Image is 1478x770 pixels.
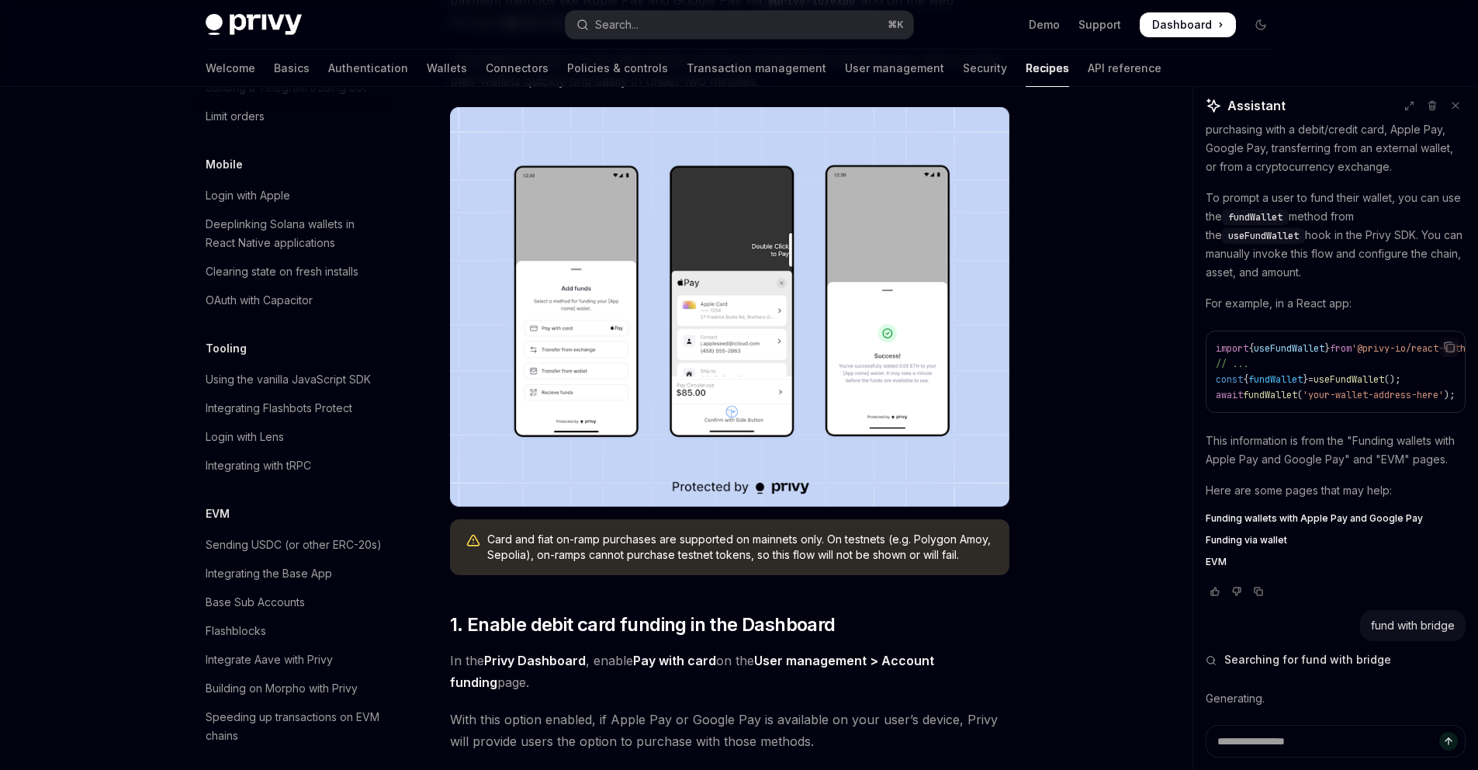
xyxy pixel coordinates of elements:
[595,16,639,34] div: Search...
[1224,652,1391,668] span: Searching for fund with bridge
[1140,12,1236,37] a: Dashboard
[450,107,1009,507] img: card-based-funding
[206,593,305,612] div: Base Sub Accounts
[206,14,302,36] img: dark logo
[1206,534,1466,546] a: Funding via wallet
[466,533,481,549] svg: Warning
[206,708,382,745] div: Speeding up transactions on EVM chains
[1216,373,1243,386] span: const
[274,50,310,87] a: Basics
[1152,17,1212,33] span: Dashboard
[1227,584,1246,599] button: Vote that response was not good
[1206,294,1466,313] p: For example, in a React app:
[1216,358,1248,370] span: // ...
[1248,342,1254,355] span: {
[206,622,266,640] div: Flashblocks
[1206,678,1466,719] div: Generating.
[1439,337,1459,357] button: Copy the contents from the code block
[193,646,392,674] a: Integrate Aave with Privy
[193,452,392,480] a: Integrating with tRPC
[450,709,1009,752] span: With this option enabled, if Apple Pay or Google Pay is available on your user’s device, Privy wi...
[193,286,392,314] a: OAuth with Capacitor
[1371,618,1455,633] div: fund with bridge
[1206,534,1287,546] span: Funding via wallet
[1248,12,1273,37] button: Toggle dark mode
[1330,342,1352,355] span: from
[963,50,1007,87] a: Security
[206,215,382,252] div: Deeplinking Solana wallets in React Native applications
[1243,389,1297,401] span: fundWallet
[206,370,371,389] div: Using the vanilla JavaScript SDK
[206,155,243,174] h5: Mobile
[1297,389,1303,401] span: (
[193,258,392,286] a: Clearing state on fresh installs
[1228,211,1282,224] span: fundWallet
[328,50,408,87] a: Authentication
[193,560,392,588] a: Integrating the Base App
[193,182,392,210] a: Login with Apple
[1216,389,1243,401] span: await
[206,536,382,554] div: Sending USDC (or other ERC-20s)
[193,703,392,750] a: Speeding up transactions on EVM chains
[1206,584,1224,599] button: Vote that response was good
[1439,732,1458,751] button: Send message
[1444,389,1455,401] span: );
[1314,373,1384,386] span: useFundWallet
[888,19,904,31] span: ⌘ K
[484,653,586,669] a: Privy Dashboard
[193,588,392,616] a: Base Sub Accounts
[1228,230,1299,242] span: useFundWallet
[1029,17,1060,33] a: Demo
[1206,725,1466,758] textarea: Ask a question...
[206,428,284,446] div: Login with Lens
[1206,556,1466,568] a: EVM
[193,423,392,451] a: Login with Lens
[845,50,944,87] a: User management
[486,50,549,87] a: Connectors
[1026,50,1069,87] a: Recipes
[450,612,836,637] span: 1. Enable debit card funding in the Dashboard
[193,617,392,645] a: Flashblocks
[1249,584,1268,599] button: Copy chat response
[1254,342,1324,355] span: useFundWallet
[1206,556,1227,568] span: EVM
[1352,342,1471,355] span: '@privy-io/react-auth'
[1088,50,1161,87] a: API reference
[1243,373,1248,386] span: {
[193,531,392,559] a: Sending USDC (or other ERC-20s)
[1206,512,1423,525] span: Funding wallets with Apple Pay and Google Pay
[1308,373,1314,386] span: =
[206,186,290,205] div: Login with Apple
[206,50,255,87] a: Welcome
[206,650,333,669] div: Integrate Aave with Privy
[487,532,994,563] div: Card and fiat on-ramp purchases are supported on mainnets only. On testnets (e.g. Polygon Amoy, S...
[206,262,358,281] div: Clearing state on fresh installs
[1384,373,1400,386] span: ();
[1227,96,1286,115] span: Assistant
[1206,432,1466,469] p: This information is from the "Funding wallets with Apple Pay and Google Pay" and "EVM" pages.
[1078,17,1121,33] a: Support
[566,11,913,39] button: Open search
[206,339,247,358] h5: Tooling
[1216,342,1248,355] span: import
[1206,652,1466,668] button: Searching for fund with bridge
[427,50,467,87] a: Wallets
[1206,102,1466,176] p: Privy allows users to fund their wallets by purchasing with a debit/credit card, Apple Pay, Googl...
[193,675,392,702] a: Building on Morpho with Privy
[1248,373,1303,386] span: fundWallet
[206,291,313,310] div: OAuth with Capacitor
[450,650,1009,693] span: In the , enable on the page.
[206,679,358,698] div: Building on Morpho with Privy
[1206,512,1466,525] a: Funding wallets with Apple Pay and Google Pay
[206,564,332,583] div: Integrating the Base App
[1324,342,1330,355] span: }
[193,210,392,257] a: Deeplinking Solana wallets in React Native applications
[206,456,311,475] div: Integrating with tRPC
[1206,189,1466,282] p: To prompt a user to fund their wallet, you can use the method from the hook in the Privy SDK. You...
[206,505,230,523] h5: EVM
[633,653,716,668] strong: Pay with card
[1206,481,1466,500] p: Here are some pages that may help:
[1303,389,1444,401] span: 'your-wallet-address-here'
[193,366,392,394] a: Using the vanilla JavaScript SDK
[567,50,668,87] a: Policies & controls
